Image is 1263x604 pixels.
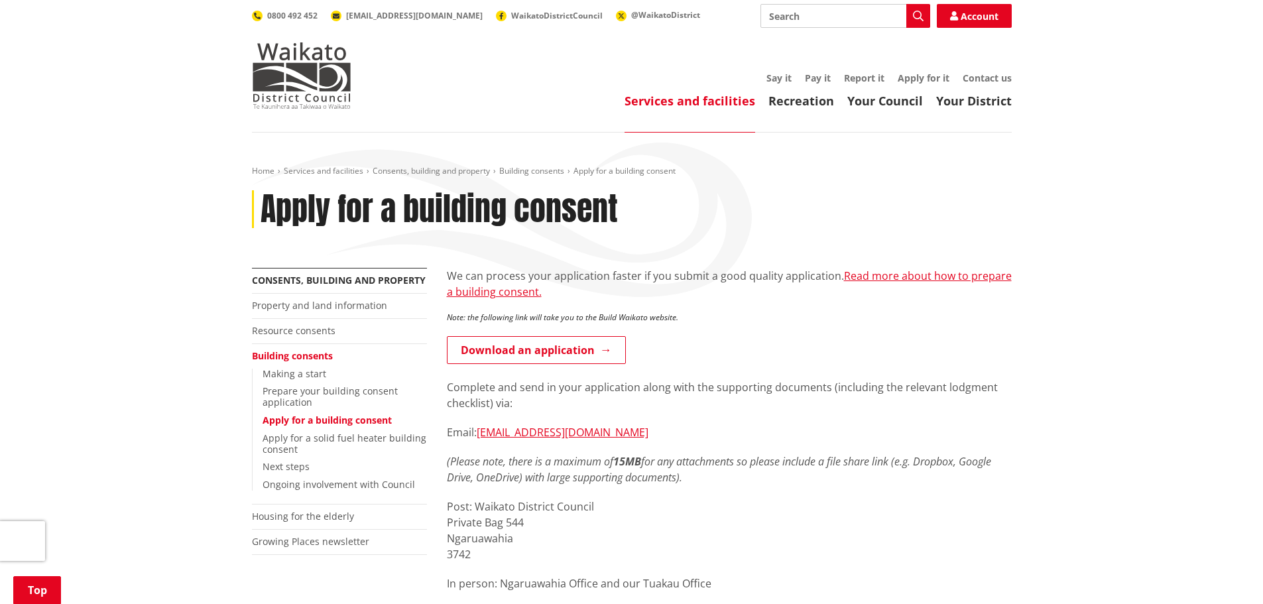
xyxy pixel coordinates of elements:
a: Account [937,4,1012,28]
a: Growing Places newsletter [252,535,369,548]
a: Contact us [963,72,1012,84]
a: Services and facilities [625,93,755,109]
a: Your Council [847,93,923,109]
a: Prepare your building consent application [263,385,398,408]
a: Building consents [252,349,333,362]
a: Apply for a solid fuel heater building consent​ [263,432,426,455]
a: Services and facilities [284,165,363,176]
a: [EMAIL_ADDRESS][DOMAIN_NAME] [331,10,483,21]
strong: 15MB [613,454,641,469]
a: Housing for the elderly [252,510,354,522]
input: Search input [760,4,930,28]
a: Property and land information [252,299,387,312]
a: Download an application [447,336,626,364]
a: Consents, building and property [373,165,490,176]
span: WaikatoDistrictCouncil [511,10,603,21]
a: Consents, building and property [252,274,426,286]
a: Apply for it [898,72,949,84]
p: Post: Waikato District Council Private Bag 544 Ngaruawahia 3742 [447,499,1012,562]
a: Apply for a building consent [263,414,392,426]
p: We can process your application faster if you submit a good quality application. [447,268,1012,300]
p: Complete and send in your application along with the supporting documents (including the relevant... [447,379,1012,411]
span: Apply for a building consent [573,165,676,176]
a: @WaikatoDistrict [616,9,700,21]
img: Waikato District Council - Te Kaunihera aa Takiwaa o Waikato [252,42,351,109]
a: Ongoing involvement with Council [263,478,415,491]
a: Recreation [768,93,834,109]
p: In person: Ngaruawahia Office and our Tuakau Office [447,575,1012,591]
a: 0800 492 452 [252,10,318,21]
a: Next steps [263,460,310,473]
a: Say it [766,72,792,84]
span: 0800 492 452 [267,10,318,21]
a: Making a start [263,367,326,380]
a: Your District [936,93,1012,109]
span: @WaikatoDistrict [631,9,700,21]
a: Home [252,165,274,176]
a: [EMAIL_ADDRESS][DOMAIN_NAME] [477,425,648,440]
em: (Please note, there is a maximum of for any attachments so please include a file share link (e.g.... [447,454,991,485]
a: WaikatoDistrictCouncil [496,10,603,21]
a: Report it [844,72,884,84]
em: Note: the following link will take you to the Build Waikato website. [447,312,678,323]
a: Read more about how to prepare a building consent. [447,269,1012,299]
nav: breadcrumb [252,166,1012,177]
h1: Apply for a building consent [261,190,618,229]
span: [EMAIL_ADDRESS][DOMAIN_NAME] [346,10,483,21]
a: Resource consents [252,324,335,337]
a: Pay it [805,72,831,84]
p: Email: [447,424,1012,440]
a: Top [13,576,61,604]
a: Building consents [499,165,564,176]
